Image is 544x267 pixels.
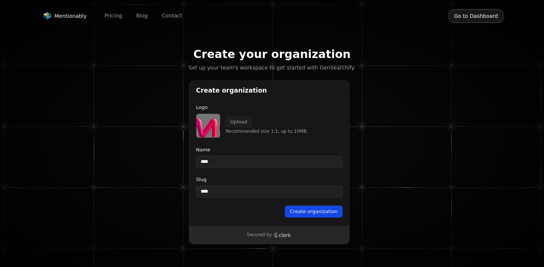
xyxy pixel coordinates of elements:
a: Clerk logo [273,232,291,238]
p: Logo [196,104,342,111]
p: Recommended size 1:1, up to 10MB. [226,128,308,135]
a: Mentionably [40,11,90,21]
a: Contact [156,10,188,22]
a: Pricing [99,10,128,22]
a: Blog [130,10,154,22]
h2: Create your organization [189,48,356,61]
button: Upload [226,117,252,127]
button: Go to Dashboard [448,9,504,23]
label: Name [196,147,210,153]
img: Mentionably logo [43,12,52,20]
h1: Create organization [196,86,342,95]
span: Mentionably [55,12,87,20]
p: Set up your team's workspace to get started with GenSearchify. [189,64,356,71]
p: Secured by [247,232,272,238]
label: Slug [196,176,207,183]
button: Create organization [285,206,342,217]
img: Move [196,114,220,138]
